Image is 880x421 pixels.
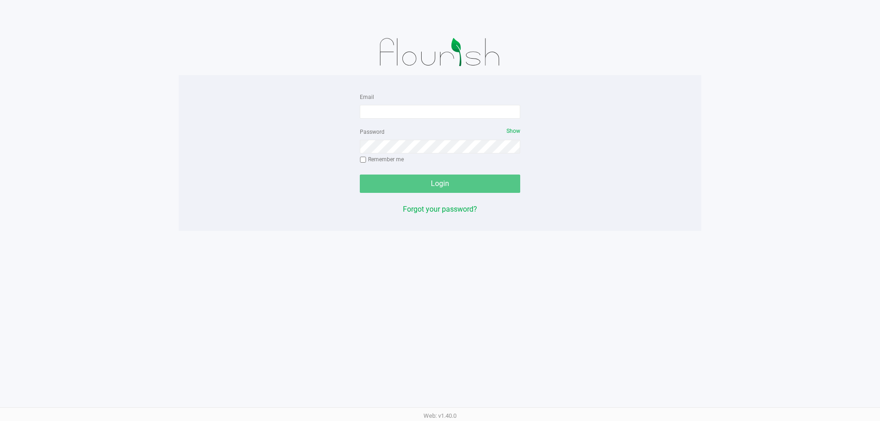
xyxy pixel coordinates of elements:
label: Remember me [360,155,404,164]
span: Web: v1.40.0 [423,412,456,419]
button: Forgot your password? [403,204,477,215]
label: Email [360,93,374,101]
span: Show [506,128,520,134]
input: Remember me [360,157,366,163]
label: Password [360,128,385,136]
